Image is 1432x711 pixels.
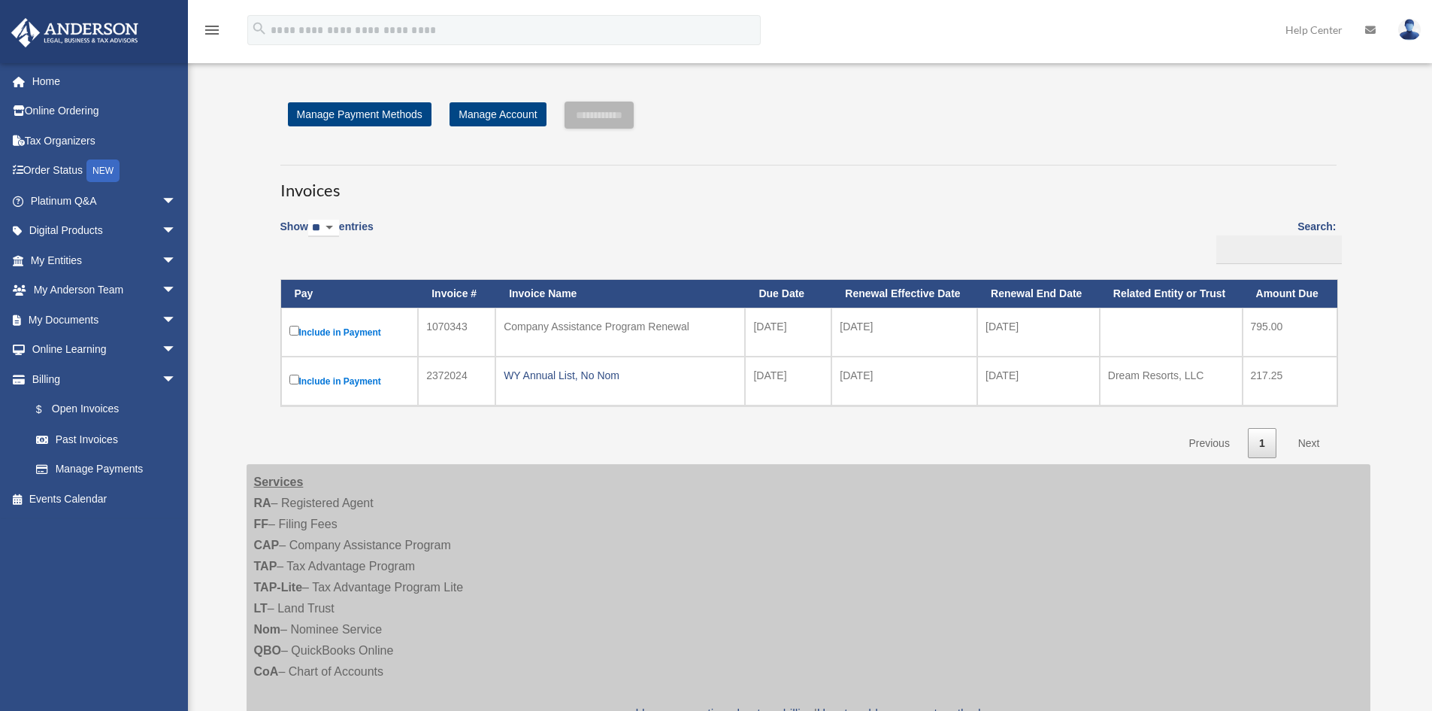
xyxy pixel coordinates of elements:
[11,484,199,514] a: Events Calendar
[977,308,1100,357] td: [DATE]
[745,280,831,308] th: Due Date: activate to sort column ascending
[11,96,199,126] a: Online Ordering
[254,644,281,657] strong: QBO
[162,335,192,366] span: arrow_drop_down
[281,280,419,308] th: Pay: activate to sort column descending
[504,365,737,386] div: WY Annual List, No Nom
[1211,217,1337,264] label: Search:
[21,454,192,485] a: Manage Payments
[203,21,221,39] i: menu
[1216,235,1342,264] input: Search:
[44,400,52,419] span: $
[254,518,269,530] strong: FF
[162,305,192,336] span: arrow_drop_down
[288,102,431,126] a: Manage Payment Methods
[162,245,192,276] span: arrow_drop_down
[254,581,303,594] strong: TAP-Lite
[289,372,410,390] label: Include in Payment
[254,539,280,551] strong: CAP
[289,326,299,336] input: Include in Payment
[418,357,495,406] td: 2372024
[495,280,745,308] th: Invoice Name: activate to sort column ascending
[1398,19,1421,41] img: User Pic
[254,665,279,678] strong: CoA
[11,126,199,156] a: Tax Organizers
[1243,308,1337,357] td: 795.00
[418,280,495,308] th: Invoice #: activate to sort column ascending
[162,275,192,306] span: arrow_drop_down
[21,394,184,425] a: $Open Invoices
[977,357,1100,406] td: [DATE]
[86,160,120,182] div: NEW
[1100,357,1243,406] td: Dream Resorts, LLC
[418,308,495,357] td: 1070343
[1243,357,1337,406] td: 217.25
[1248,428,1276,459] a: 1
[977,280,1100,308] th: Renewal End Date: activate to sort column ascending
[7,18,143,47] img: Anderson Advisors Platinum Portal
[251,20,268,37] i: search
[254,602,268,615] strong: LT
[450,102,546,126] a: Manage Account
[308,220,339,237] select: Showentries
[11,186,199,216] a: Platinum Q&Aarrow_drop_down
[11,216,199,246] a: Digital Productsarrow_drop_down
[11,335,199,365] a: Online Learningarrow_drop_down
[1100,280,1243,308] th: Related Entity or Trust: activate to sort column ascending
[280,217,374,252] label: Show entries
[203,26,221,39] a: menu
[254,497,271,509] strong: RA
[289,375,299,384] input: Include in Payment
[11,275,199,305] a: My Anderson Teamarrow_drop_down
[1177,428,1240,459] a: Previous
[289,323,410,342] label: Include in Payment
[11,245,199,275] a: My Entitiesarrow_drop_down
[280,165,1337,202] h3: Invoices
[831,357,977,406] td: [DATE]
[745,357,831,406] td: [DATE]
[831,308,977,357] td: [DATE]
[254,623,281,636] strong: Nom
[162,186,192,217] span: arrow_drop_down
[11,364,192,394] a: Billingarrow_drop_down
[21,424,192,454] a: Past Invoices
[11,66,199,96] a: Home
[162,216,192,247] span: arrow_drop_down
[1243,280,1337,308] th: Amount Due: activate to sort column ascending
[11,305,199,335] a: My Documentsarrow_drop_down
[254,476,304,488] strong: Services
[162,364,192,395] span: arrow_drop_down
[745,308,831,357] td: [DATE]
[1287,428,1331,459] a: Next
[831,280,977,308] th: Renewal Effective Date: activate to sort column ascending
[504,316,737,337] div: Company Assistance Program Renewal
[254,560,277,573] strong: TAP
[11,156,199,187] a: Order StatusNEW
